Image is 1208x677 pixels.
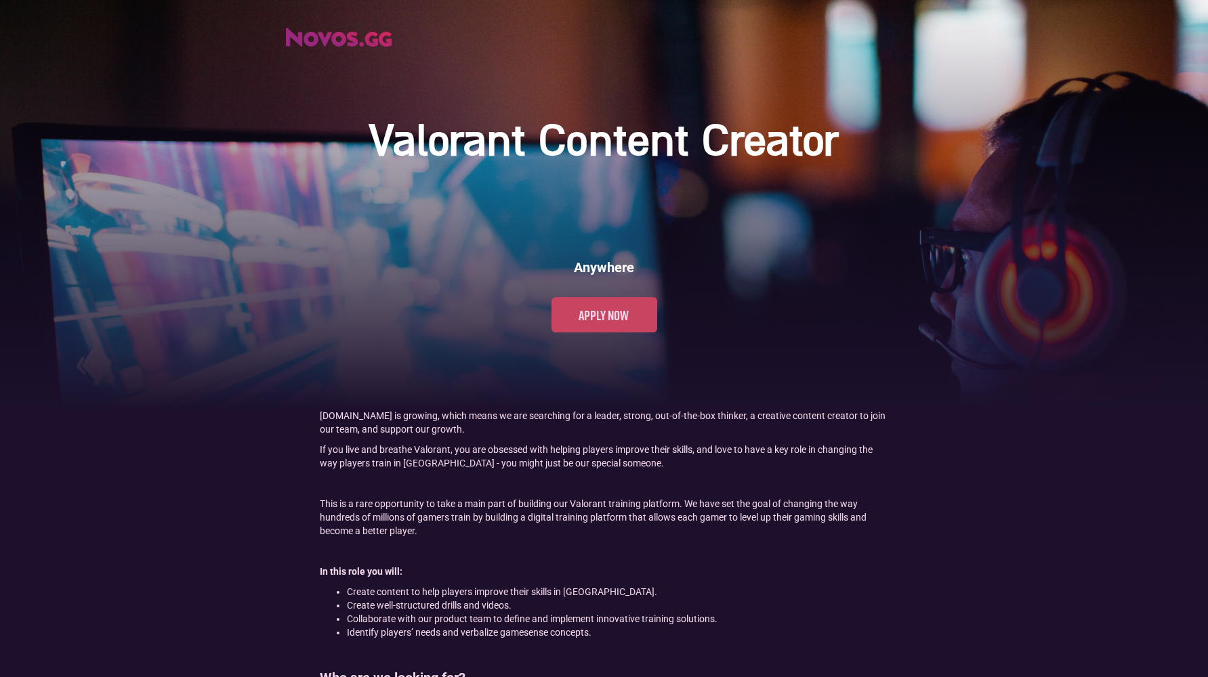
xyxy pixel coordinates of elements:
[574,258,634,277] h6: Anywhere
[320,544,889,558] p: ‍
[320,566,402,577] strong: In this role you will:
[320,497,889,538] p: This is a rare opportunity to take a main part of building our Valorant training platform. We hav...
[551,297,657,332] a: Apply now
[320,409,889,436] p: [DOMAIN_NAME] is growing, which means we are searching for a leader, strong, out-of-the-box think...
[347,585,889,598] li: Create content to help players improve their skills in [GEOGRAPHIC_DATA].
[320,477,889,490] p: ‍
[347,612,889,626] li: Collaborate with our product team to define and implement innovative training solutions.
[347,598,889,612] li: Create well-structured drills and videos.
[370,116,838,170] h1: Valorant Content Creator
[320,443,889,470] p: If you live and breathe Valorant, you are obsessed with helping players improve their skills, and...
[347,626,889,639] li: Identify players’ needs and verbalize gamesense concepts.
